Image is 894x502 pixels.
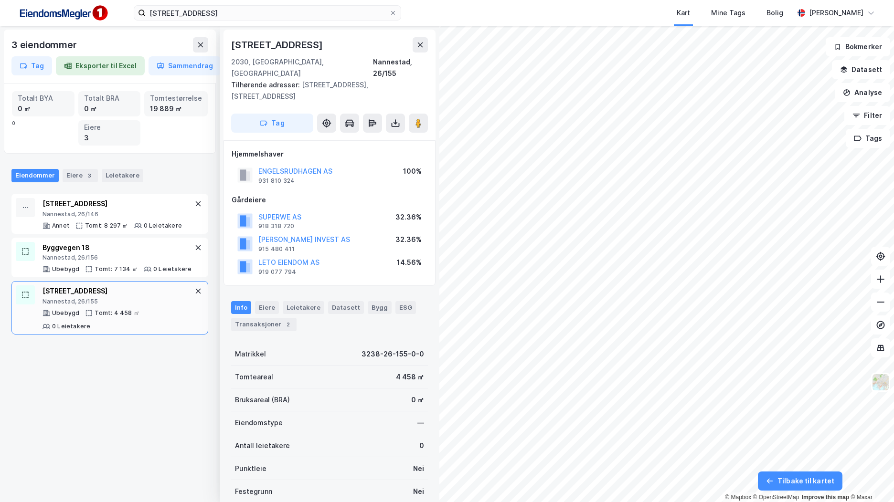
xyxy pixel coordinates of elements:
div: Eiere [255,301,279,314]
div: 931 810 324 [258,177,295,185]
div: 2 [283,320,293,329]
div: Nannestad, 26/146 [43,210,182,218]
div: Leietakere [102,169,143,182]
div: Tomt: 8 297 ㎡ [85,222,128,230]
div: Ubebygd [52,265,79,273]
div: — [417,417,424,429]
button: Analyse [835,83,890,102]
span: Tilhørende adresser: [231,81,302,89]
div: Bygg [368,301,392,314]
div: 32.36% [395,211,422,223]
div: Nei [413,463,424,474]
div: 0 ㎡ [84,104,135,114]
div: Nannestad, 26/155 [373,56,428,79]
div: 3 [85,171,94,180]
div: [PERSON_NAME] [809,7,863,19]
div: Transaksjoner [231,318,297,331]
img: F4PB6Px+NJ5v8B7XTbfpPpyloAAAAASUVORK5CYII= [15,2,111,24]
div: 918 318 720 [258,222,294,230]
button: Sammendrag [149,56,221,75]
div: 0 Leietakere [144,222,182,230]
div: 0 [12,91,208,146]
div: Nannestad, 26/156 [43,254,192,261]
div: 3 eiendommer [11,37,79,52]
div: Eiendommer [11,169,59,182]
div: Eiere [63,169,98,182]
div: Tomt: 4 458 ㎡ [95,309,139,317]
iframe: Chat Widget [846,456,894,502]
a: Improve this map [802,494,849,501]
div: 2030, [GEOGRAPHIC_DATA], [GEOGRAPHIC_DATA] [231,56,373,79]
div: [STREET_ADDRESS] [231,37,325,52]
div: Totalt BRA [84,93,135,104]
button: Tilbake til kartet [758,471,842,491]
button: Datasett [832,60,890,79]
div: Bolig [766,7,783,19]
div: Ubebygd [52,309,79,317]
a: Mapbox [725,494,751,501]
div: Kart [677,7,690,19]
button: Bokmerker [826,37,890,56]
div: 0 Leietakere [153,265,192,273]
div: [STREET_ADDRESS] [43,198,182,209]
div: 3 [84,133,135,143]
div: Bruksareal (BRA) [235,394,290,406]
div: Tomteareal [235,371,273,383]
div: Nannestad, 26/155 [43,298,192,305]
div: Matrikkel [235,348,266,360]
div: 0 ㎡ [18,104,69,114]
div: 919 077 794 [258,268,296,276]
div: Gårdeiere [232,194,427,206]
div: Nei [413,486,424,497]
div: Tomtestørrelse [150,93,202,104]
div: Annet [52,222,70,230]
div: ESG [395,301,416,314]
div: 32.36% [395,234,422,245]
button: Filter [844,106,890,125]
div: Festegrunn [235,486,272,497]
div: Eiere [84,122,135,133]
div: 915 480 411 [258,245,295,253]
button: Tag [231,114,313,133]
div: Leietakere [283,301,324,314]
div: [STREET_ADDRESS], [STREET_ADDRESS] [231,79,420,102]
input: Søk på adresse, matrikkel, gårdeiere, leietakere eller personer [146,6,389,20]
div: Mine Tags [711,7,745,19]
div: Eiendomstype [235,417,283,429]
div: Byggvegen 18 [43,242,192,253]
div: Hjemmelshaver [232,148,427,160]
div: Tomt: 7 134 ㎡ [95,265,138,273]
a: OpenStreetMap [753,494,799,501]
div: Totalt BYA [18,93,69,104]
img: Z [872,373,890,391]
button: Tag [11,56,52,75]
div: Antall leietakere [235,440,290,451]
div: 4 458 ㎡ [396,371,424,383]
div: [STREET_ADDRESS] [43,285,192,297]
div: 0 ㎡ [411,394,424,406]
button: Tags [846,129,890,148]
div: 0 [419,440,424,451]
div: 100% [403,166,422,177]
div: Punktleie [235,463,266,474]
button: Eksporter til Excel [56,56,145,75]
div: Info [231,301,251,314]
div: 3238-26-155-0-0 [362,348,424,360]
div: Datasett [328,301,364,314]
div: 0 Leietakere [52,323,90,330]
div: 19 889 ㎡ [150,104,202,114]
div: Kontrollprogram for chat [846,456,894,502]
div: 14.56% [397,257,422,268]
